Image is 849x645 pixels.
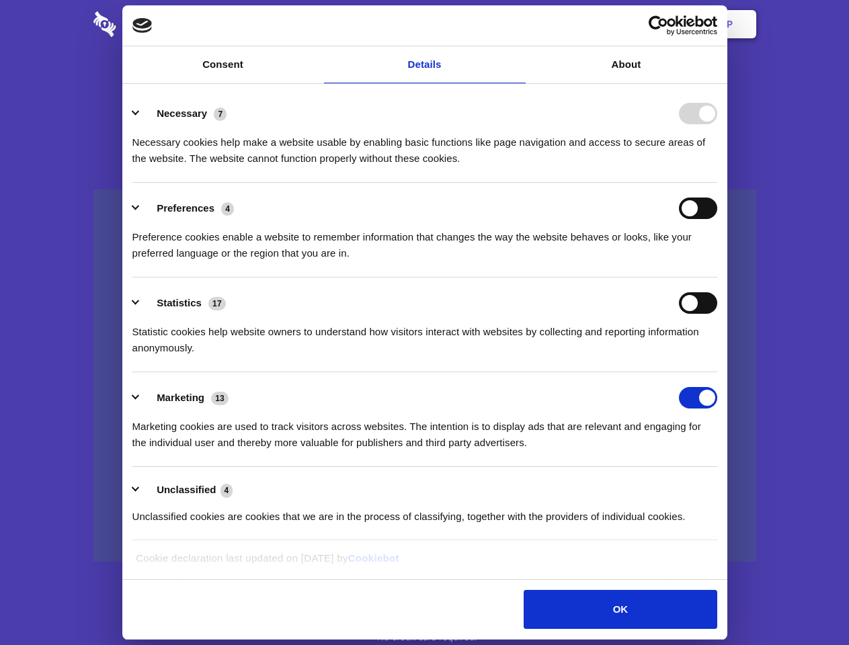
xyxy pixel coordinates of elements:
a: Details [324,46,526,83]
label: Marketing [157,392,204,403]
button: OK [524,590,717,629]
span: 4 [221,202,234,216]
div: Preference cookies enable a website to remember information that changes the way the website beha... [132,219,717,261]
a: Wistia video thumbnail [93,189,756,562]
button: Necessary (7) [132,103,235,124]
button: Preferences (4) [132,198,243,219]
span: 17 [208,297,226,310]
label: Necessary [157,107,207,119]
button: Statistics (17) [132,292,235,314]
div: Unclassified cookies are cookies that we are in the process of classifying, together with the pro... [132,499,717,525]
div: Marketing cookies are used to track visitors across websites. The intention is to display ads tha... [132,408,717,451]
h1: Eliminate Slack Data Loss. [93,60,756,109]
label: Statistics [157,297,202,308]
a: Pricing [395,3,453,45]
img: logo-wordmark-white-trans-d4663122ce5f474addd5e946df7df03e33cb6a1c49d2221995e7729f52c070b2.svg [93,11,208,37]
img: logo [132,18,153,33]
h4: Auto-redaction of sensitive data, encrypted data sharing and self-destructing private chats. Shar... [93,122,756,167]
a: About [526,46,727,83]
a: Cookiebot [348,552,399,564]
div: Necessary cookies help make a website usable by enabling basic functions like page navigation and... [132,124,717,167]
button: Unclassified (4) [132,482,241,499]
a: Login [610,3,668,45]
iframe: Drift Widget Chat Controller [782,578,833,629]
a: Usercentrics Cookiebot - opens in a new window [600,15,717,36]
div: Cookie declaration last updated on [DATE] by [126,550,723,576]
a: Consent [122,46,324,83]
button: Marketing (13) [132,387,237,408]
span: 13 [211,392,229,405]
span: 4 [220,484,233,497]
a: Contact [545,3,607,45]
div: Statistic cookies help website owners to understand how visitors interact with websites by collec... [132,314,717,356]
span: 7 [214,107,227,121]
label: Preferences [157,202,214,214]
